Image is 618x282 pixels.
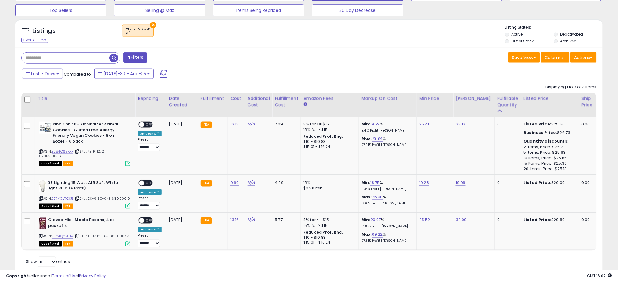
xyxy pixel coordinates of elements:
[361,225,412,229] p: 10.82% Profit [PERSON_NAME]
[275,95,298,108] div: Fulfillment Cost
[372,232,383,238] a: 69.22
[497,180,516,185] div: 0
[303,134,343,139] b: Reduced Prof. Rng.
[39,217,130,246] div: ASIN:
[6,273,106,279] div: seller snap | |
[47,180,121,193] b: GE Lighting 15 Watt A15 Soft White Light Bulb (8 Pack)
[138,189,162,195] div: Amazon AI *
[361,194,372,200] b: Max:
[303,102,307,107] small: Amazon Fees.
[248,180,255,186] a: N/A
[21,37,48,43] div: Clear All Filters
[497,217,516,223] div: 0
[524,166,574,172] div: 20 Items, Price: $25.13
[361,217,412,229] div: %
[361,180,412,191] div: %
[303,127,354,132] div: 15% for > $15
[456,217,467,223] a: 32.99
[359,93,417,117] th: The percentage added to the cost of goods (COGS) that forms the calculator for Min & Max prices.
[372,194,383,200] a: 25.00
[169,180,193,185] div: [DATE]
[52,196,73,201] a: B07YGV7GS5
[512,32,523,37] label: Active
[48,217,122,230] b: Glazed Mix, , Maple Pecans, 4 oz- packof 4
[230,217,239,223] a: 13.16
[361,136,372,141] b: Max:
[524,130,574,136] div: $26.73
[248,217,255,223] a: N/A
[275,217,296,223] div: 5.77
[201,95,225,102] div: Fulfillment
[303,235,354,241] div: $10 - $10.83
[53,122,127,146] b: Kinnikinnick - KinniKritter Animal Cookies - Gluten Free, Allergy Friendly Vegan Cookies - 8 oz. ...
[303,217,354,223] div: 8% for <= $15
[303,230,343,235] b: Reduced Prof. Rng.
[372,136,383,142] a: 73.84
[505,25,603,30] p: Listing States:
[138,196,162,210] div: Preset:
[138,138,162,151] div: Preset:
[512,38,534,44] label: Out of Stock
[361,143,412,147] p: 27.01% Profit [PERSON_NAME]
[123,52,147,63] button: Filters
[275,180,296,185] div: 4.99
[169,122,193,127] div: [DATE]
[31,71,55,77] span: Last 7 Days
[546,84,597,90] div: Displaying 1 to 3 of 3 items
[230,95,242,102] div: Cost
[508,52,540,63] button: Save View
[144,218,154,223] span: OFF
[524,161,574,166] div: 15 Items, Price: $25.39
[361,136,412,147] div: %
[248,121,255,127] a: N/A
[370,121,380,127] a: 19.72
[39,180,130,208] div: ASIN:
[52,149,73,154] a: B084Q69KPX
[587,273,612,279] span: 2025-08-13 16:02 GMT
[150,22,156,28] button: ×
[303,144,354,150] div: $15.01 - $16.24
[63,241,73,247] span: FBA
[275,122,296,127] div: 7.09
[39,122,130,165] div: ASIN:
[361,201,412,206] p: 12.01% Profit [PERSON_NAME]
[570,52,597,63] button: Actions
[64,71,92,77] span: Compared to:
[169,217,193,223] div: [DATE]
[456,121,466,127] a: 33.13
[524,150,574,155] div: 5 Items, Price: $25.93
[456,180,466,186] a: 19.99
[39,241,62,247] span: All listings that are currently out of stock and unavailable for purchase on Amazon
[74,234,130,239] span: | SKU: KE-13.16-893869000713
[138,234,162,248] div: Preset:
[39,204,62,209] span: All listings that are currently out of stock and unavailable for purchase on Amazon
[524,144,574,150] div: 2 Items, Price: $26.2
[312,4,403,16] button: 30 Day Decrease
[560,32,583,37] label: Deactivated
[138,131,162,136] div: Amazon AI *
[52,273,78,279] a: Terms of Use
[524,121,552,127] b: Listed Price:
[497,95,518,108] div: Fulfillable Quantity
[545,55,564,61] span: Columns
[138,95,164,102] div: Repricing
[361,194,412,206] div: %
[201,180,212,187] small: FBA
[456,95,492,102] div: [PERSON_NAME]
[303,122,354,127] div: 8% for <= $15
[582,95,594,108] div: Ship Price
[63,161,73,166] span: FBA
[524,180,574,185] div: $20.00
[582,122,592,127] div: 0.00
[32,27,56,35] h5: Listings
[103,71,146,77] span: [DATE]-30 - Aug-05
[74,196,130,201] span: | SKU: CS-9.60-043168900010
[213,4,304,16] button: Items Being Repriced
[125,31,150,35] div: off
[38,95,133,102] div: Title
[26,259,70,265] span: Show: entries
[39,149,106,158] span: | SKU: KE-P-12.12-620133003619
[114,4,205,16] button: Selling @ Max
[524,138,568,144] b: Quantity discounts
[125,26,150,35] span: Repricing state :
